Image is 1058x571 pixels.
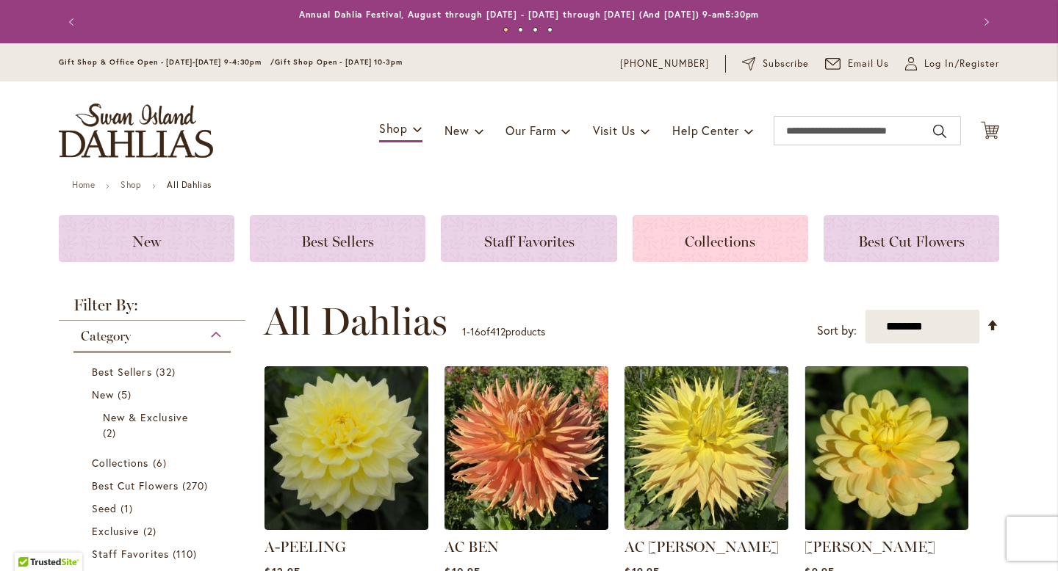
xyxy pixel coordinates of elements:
span: Best Cut Flowers [858,233,965,250]
p: - of products [462,320,545,343]
a: New [59,215,234,262]
span: Collections [92,456,149,470]
a: Staff Favorites [92,546,216,561]
a: Staff Favorites [441,215,616,262]
a: Best Cut Flowers [92,478,216,493]
button: Previous [59,7,88,37]
a: AC Jeri [625,519,788,533]
a: Exclusive [92,523,216,539]
span: 270 [182,478,212,493]
button: 2 of 4 [518,27,523,32]
a: Shop [120,179,141,190]
span: All Dahlias [264,299,447,343]
span: 110 [173,546,201,561]
strong: Filter By: [59,297,245,321]
span: Best Sellers [92,365,152,379]
a: Subscribe [742,57,809,71]
span: Email Us [848,57,890,71]
img: A-Peeling [264,366,428,530]
span: Our Farm [505,123,555,138]
a: [PHONE_NUMBER] [620,57,709,71]
img: AC BEN [445,366,608,530]
span: New [92,388,114,401]
a: AC [PERSON_NAME] [625,538,779,556]
a: store logo [59,103,213,158]
span: Subscribe [763,57,809,71]
button: 4 of 4 [547,27,553,32]
span: 1 [462,324,467,338]
a: A-Peeling [264,519,428,533]
label: Sort by: [817,317,857,344]
span: Category [81,328,131,344]
a: Best Sellers [92,364,216,379]
span: 1 [120,501,137,516]
a: Log In/Register [905,57,999,71]
span: Gift Shop Open - [DATE] 10-3pm [275,57,403,67]
span: 412 [490,324,505,338]
span: New [445,123,469,138]
button: 3 of 4 [533,27,538,32]
span: New [132,233,161,250]
span: Help Center [672,123,739,138]
button: 1 of 4 [503,27,508,32]
img: AHOY MATEY [805,366,968,530]
span: Log In/Register [924,57,999,71]
span: 16 [470,324,481,338]
a: Home [72,179,95,190]
iframe: Launch Accessibility Center [11,519,52,560]
a: AHOY MATEY [805,519,968,533]
span: 6 [153,455,170,470]
span: Best Sellers [301,233,374,250]
span: Shop [379,120,408,136]
a: A-PEELING [264,538,346,556]
button: Next [970,7,999,37]
a: Email Us [825,57,890,71]
a: Seed [92,501,216,516]
a: Annual Dahlia Festival, August through [DATE] - [DATE] through [DATE] (And [DATE]) 9-am5:30pm [299,9,760,20]
strong: All Dahlias [167,179,212,190]
span: 32 [156,364,179,379]
span: Staff Favorites [484,233,575,250]
span: Staff Favorites [92,547,169,561]
span: Collections [685,233,755,250]
a: Collections [92,455,216,470]
a: New [92,387,216,402]
a: [PERSON_NAME] [805,538,935,556]
a: Collections [633,215,808,262]
span: Exclusive [92,524,139,538]
img: AC Jeri [625,366,788,530]
span: Best Cut Flowers [92,479,179,492]
span: 5 [118,387,135,402]
span: 2 [103,425,120,440]
a: Best Cut Flowers [824,215,999,262]
span: Gift Shop & Office Open - [DATE]-[DATE] 9-4:30pm / [59,57,275,67]
span: 2 [143,523,160,539]
a: Best Sellers [250,215,425,262]
a: New &amp; Exclusive [103,410,205,440]
a: AC BEN [445,538,499,556]
span: Seed [92,501,117,515]
a: AC BEN [445,519,608,533]
span: New & Exclusive [103,410,188,424]
span: Visit Us [593,123,636,138]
